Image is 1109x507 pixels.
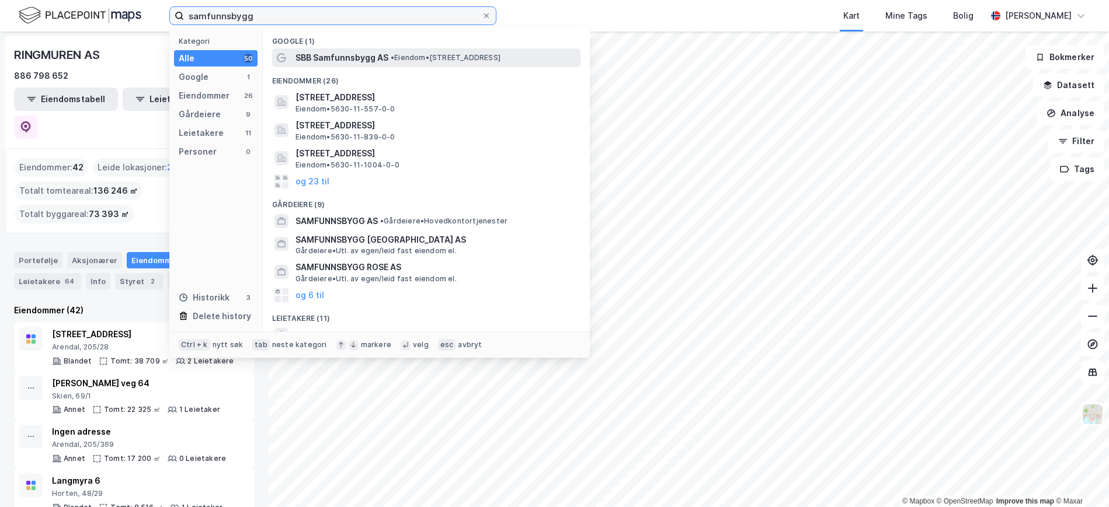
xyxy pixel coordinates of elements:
[1048,130,1104,153] button: Filter
[1082,403,1104,425] img: Z
[1050,158,1104,181] button: Tags
[15,158,88,177] div: Eiendommer :
[52,425,226,439] div: Ingen adresse
[252,339,270,351] div: tab
[179,126,224,140] div: Leietakere
[52,342,234,352] div: Arendal, 205/28
[52,489,223,498] div: Horten, 48/29
[93,184,138,198] span: 136 246 ㎡
[244,54,253,63] div: 50
[62,275,77,287] div: 64
[147,275,158,287] div: 2
[89,207,129,221] span: 73 393 ㎡
[361,340,391,349] div: markere
[52,440,226,449] div: Arendal, 205/369
[295,274,457,284] span: Gårdeiere • Utl. av egen/leid fast eiendom el.
[295,160,399,170] span: Eiendom • 5630-11-1004-0-0
[413,340,429,349] div: velg
[179,291,230,305] div: Historikk
[295,104,395,114] span: Eiendom • 5630-11-557-0-0
[295,146,576,160] span: [STREET_ADDRESS]
[179,107,221,121] div: Gårdeiere
[110,356,169,366] div: Tomt: 38 709 ㎡
[52,376,220,390] div: [PERSON_NAME] veg 64
[179,454,226,463] div: 0 Leietakere
[391,53,394,62] span: •
[72,160,84,174] span: 42
[1051,451,1109,507] div: Kontrollprogram for chat
[885,9,927,23] div: Mine Tags
[104,405,161,414] div: Tomt: 22 325 ㎡
[458,340,482,349] div: avbryt
[64,356,92,366] div: Blandet
[179,89,230,103] div: Eiendommer
[244,293,253,302] div: 3
[179,339,210,351] div: Ctrl + k
[953,9,974,23] div: Bolig
[14,46,102,64] div: RINGMUREN AS
[401,330,527,340] span: Leietaker • Hovedkontortjenester
[19,5,141,26] img: logo.f888ab2527a4732fd821a326f86c7f29.svg
[391,53,500,62] span: Eiendom • [STREET_ADDRESS]
[86,273,110,289] div: Info
[15,181,142,200] div: Totalt tomteareal :
[14,303,255,317] div: Eiendommer (42)
[14,88,118,111] button: Eiendomstabell
[295,90,576,104] span: [STREET_ADDRESS]
[937,497,993,505] a: OpenStreetMap
[187,356,234,366] div: 2 Leietakere
[115,273,163,289] div: Styret
[295,328,398,342] span: SAMFUNNSBYGGEREN AS
[167,160,172,174] span: 2
[263,305,590,326] div: Leietakere (11)
[295,260,576,274] span: SAMFUNNSBYGG ROSE AS
[244,72,253,82] div: 1
[263,191,590,212] div: Gårdeiere (9)
[843,9,860,23] div: Kart
[64,454,85,463] div: Annet
[380,216,384,225] span: •
[123,88,227,111] button: Leietakertabell
[213,340,244,349] div: nytt søk
[295,246,457,256] span: Gårdeiere • Utl. av egen/leid fast eiendom el.
[263,67,590,88] div: Eiendommer (26)
[1051,451,1109,507] iframe: Chat Widget
[295,233,576,247] span: SAMFUNNSBYGG [GEOGRAPHIC_DATA] AS
[244,147,253,156] div: 0
[193,309,251,323] div: Delete history
[438,339,456,351] div: esc
[179,70,208,84] div: Google
[1005,9,1072,23] div: [PERSON_NAME]
[295,118,576,132] span: [STREET_ADDRESS]
[902,497,934,505] a: Mapbox
[263,27,590,48] div: Google (1)
[179,145,217,159] div: Personer
[14,273,81,289] div: Leietakere
[1033,74,1104,97] button: Datasett
[1025,46,1104,69] button: Bokmerker
[52,474,223,488] div: Langmyra 6
[64,405,85,414] div: Annet
[14,252,62,268] div: Portefølje
[52,327,234,341] div: [STREET_ADDRESS]
[15,205,134,223] div: Totalt byggareal :
[272,340,327,349] div: neste kategori
[295,214,378,228] span: SAMFUNNSBYGG AS
[401,330,404,339] span: •
[1037,102,1104,125] button: Analyse
[168,273,249,289] div: Transaksjoner
[244,128,253,138] div: 11
[244,110,253,119] div: 9
[244,91,253,100] div: 26
[295,132,395,142] span: Eiendom • 5630-11-839-0-0
[179,51,194,65] div: Alle
[179,37,258,46] div: Kategori
[295,51,388,65] span: SBB Samfunnsbygg AS
[67,252,122,268] div: Aksjonærer
[104,454,161,463] div: Tomt: 17 200 ㎡
[295,288,324,302] button: og 6 til
[380,216,507,226] span: Gårdeiere • Hovedkontortjenester
[184,7,482,25] input: Søk på adresse, matrikkel, gårdeiere, leietakere eller personer
[179,405,220,414] div: 1 Leietaker
[14,69,68,83] div: 886 798 652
